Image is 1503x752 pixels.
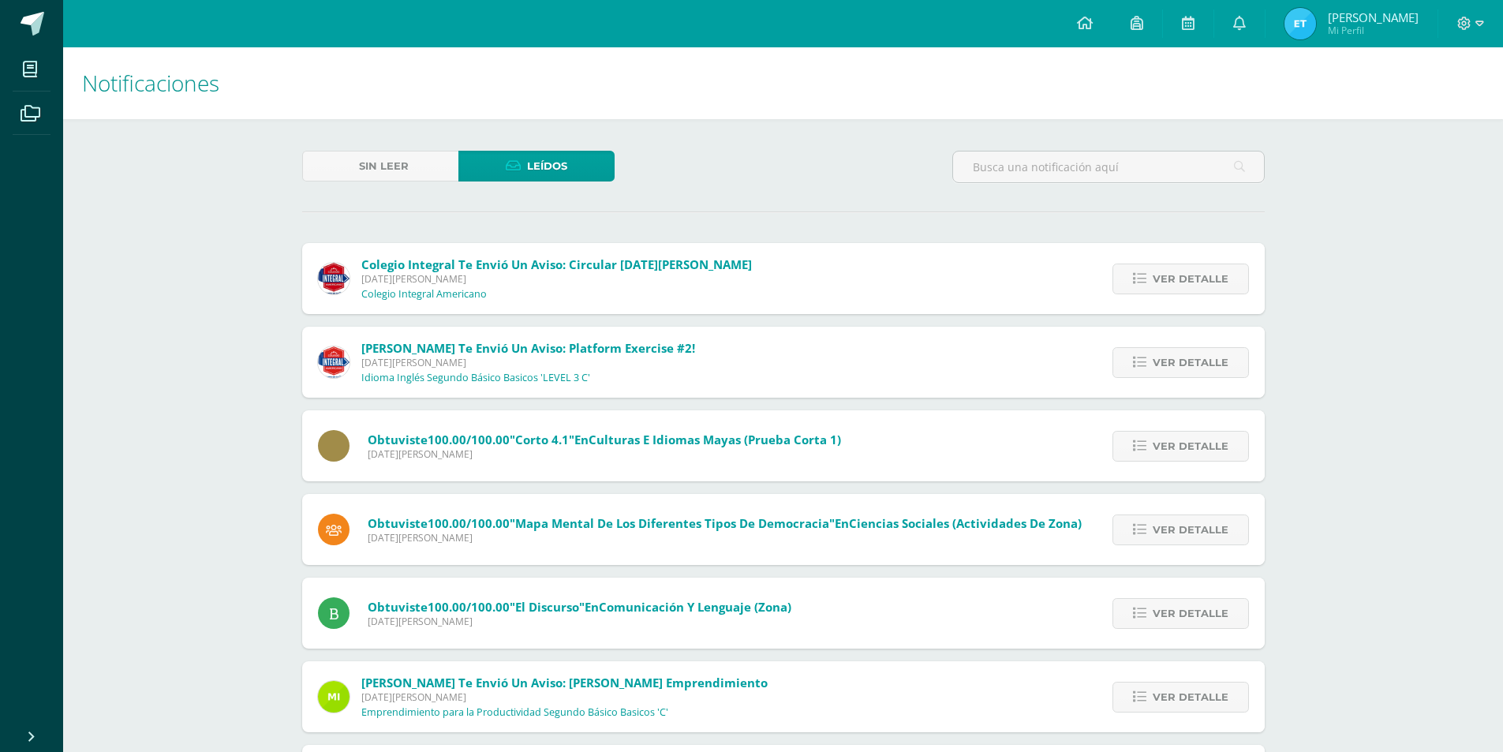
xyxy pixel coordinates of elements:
[82,68,219,98] span: Notificaciones
[599,599,791,615] span: Comunicación y Lenguaje (Zona)
[510,432,574,447] span: "Corto 4.1"
[428,515,510,531] span: 100.00/100.00
[318,681,350,713] img: 8f4af3fe6ec010f2c87a2f17fab5bf8c.png
[318,346,350,378] img: 4b2af9ba8d3281b5d14c336a7270574c.png
[318,263,350,294] img: 3d8ecf278a7f74c562a74fe44b321cd5.png
[361,372,590,384] p: Idioma Inglés Segundo Básico Basicos 'LEVEL 3 C'
[368,531,1082,544] span: [DATE][PERSON_NAME]
[361,675,768,690] span: [PERSON_NAME] te envió un aviso: [PERSON_NAME] emprendimiento
[849,515,1082,531] span: Ciencias Sociales (Actividades de zona)
[368,615,791,628] span: [DATE][PERSON_NAME]
[368,599,791,615] span: Obtuviste en
[510,515,835,531] span: "Mapa mental de los diferentes tipos de democracia"
[361,340,695,356] span: [PERSON_NAME] te envió un aviso: Platform Exercise #2!
[1153,264,1228,294] span: Ver detalle
[428,432,510,447] span: 100.00/100.00
[589,432,841,447] span: Culturas e Idiomas Mayas (Prueba corta 1)
[359,152,409,181] span: Sin leer
[458,151,615,181] a: Leídos
[361,256,752,272] span: Colegio Integral te envió un aviso: Circular [DATE][PERSON_NAME]
[368,432,841,447] span: Obtuviste en
[368,515,1082,531] span: Obtuviste en
[361,690,768,704] span: [DATE][PERSON_NAME]
[302,151,458,181] a: Sin leer
[1328,24,1419,37] span: Mi Perfil
[1153,348,1228,377] span: Ver detalle
[1153,515,1228,544] span: Ver detalle
[527,152,567,181] span: Leídos
[1328,9,1419,25] span: [PERSON_NAME]
[510,599,585,615] span: "El discurso"
[361,288,487,301] p: Colegio Integral Americano
[361,356,695,369] span: [DATE][PERSON_NAME]
[953,152,1264,182] input: Busca una notificación aquí
[1153,683,1228,712] span: Ver detalle
[361,706,668,719] p: Emprendimiento para la Productividad Segundo Básico Basicos 'C'
[1153,432,1228,461] span: Ver detalle
[1284,8,1316,39] img: 48c398fb785a2099634bf6fdb20721f2.png
[361,272,752,286] span: [DATE][PERSON_NAME]
[368,447,841,461] span: [DATE][PERSON_NAME]
[428,599,510,615] span: 100.00/100.00
[1153,599,1228,628] span: Ver detalle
